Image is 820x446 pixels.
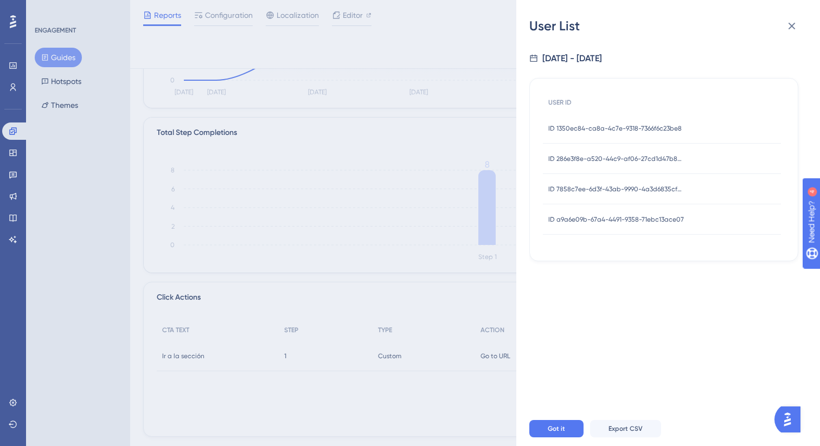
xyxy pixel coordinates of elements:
span: ID 1350ec84-ca8a-4c7e-9318-7366f6c23be8 [548,124,682,133]
div: 4 [75,5,79,14]
span: ID 286e3f8e-a520-44c9-af06-27cd1d47b808 [548,154,684,163]
span: Need Help? [25,3,68,16]
div: [DATE] - [DATE] [542,52,602,65]
span: ID 7858c7ee-6d3f-43ab-9990-4a3d6835cf28 [548,185,684,193]
div: User List [529,17,807,35]
button: Export CSV [590,420,661,437]
span: ID a9a6e09b-67a4-4491-9358-71ebc13ace07 [548,215,684,224]
span: Got it [548,424,565,433]
span: Export CSV [608,424,643,433]
span: USER ID [548,98,572,107]
button: Got it [529,420,584,437]
iframe: UserGuiding AI Assistant Launcher [774,403,807,436]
